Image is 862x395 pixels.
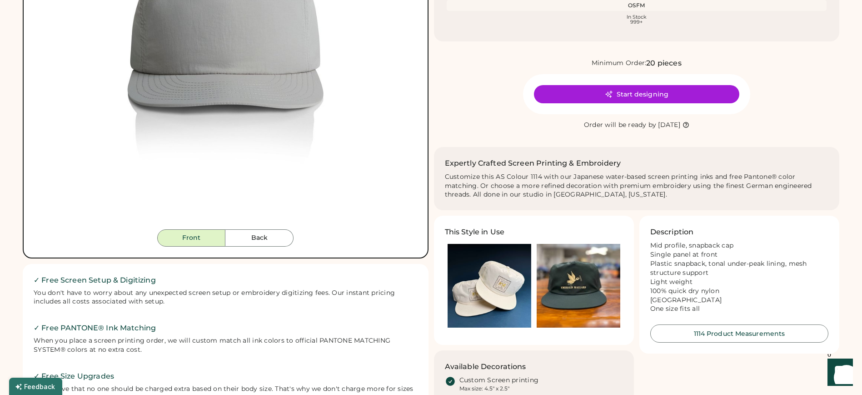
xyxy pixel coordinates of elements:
[157,229,225,247] button: Front
[658,121,680,130] div: [DATE]
[34,371,418,382] h2: ✓ Free Size Upgrades
[650,227,694,238] h3: Description
[448,2,825,9] div: OSFM
[592,59,647,68] div: Minimum Order:
[225,229,294,247] button: Back
[650,324,828,343] button: 1114 Product Measurements
[34,275,418,286] h2: ✓ Free Screen Setup & Digitizing
[819,354,858,393] iframe: Front Chat
[34,323,418,334] h2: ✓ Free PANTONE® Ink Matching
[448,15,825,25] div: In Stock 999+
[537,244,620,328] img: Olive Green AS Colour 1114 Surf Hat printed with an image of a mallard holding a baguette in its ...
[459,376,539,385] div: Custom Screen printing
[34,289,418,307] div: You don't have to worry about any unexpected screen setup or embroidery digitizing fees. Our inst...
[445,172,829,200] div: Customize this AS Colour 1114 with our Japanese water-based screen printing inks and free Pantone...
[646,58,681,69] div: 20 pieces
[34,336,418,354] div: When you place a screen printing order, we will custom match all ink colors to official PANTONE M...
[459,385,509,392] div: Max size: 4.5" x 2.5"
[584,121,657,130] div: Order will be ready by
[650,241,828,314] div: Mid profile, snapback cap Single panel at front Plastic snapback, tonal under-peak lining, mesh s...
[445,361,526,372] h3: Available Decorations
[448,244,531,328] img: Ecru color hat with logo printed on a blue background
[445,227,505,238] h3: This Style in Use
[534,85,739,103] button: Start designing
[445,158,621,169] h2: Expertly Crafted Screen Printing & Embroidery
